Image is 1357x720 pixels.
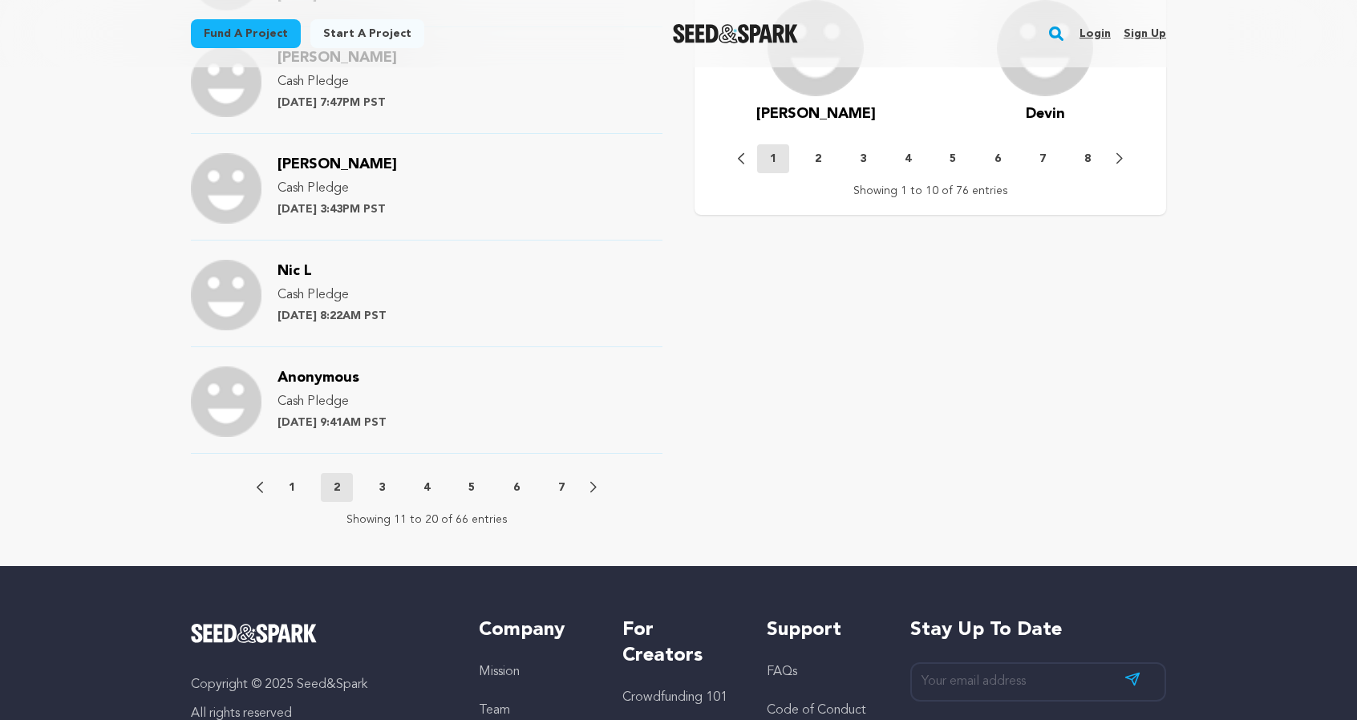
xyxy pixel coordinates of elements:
h5: Stay up to date [910,617,1166,643]
button: 4 [892,151,924,167]
a: [PERSON_NAME] [277,159,397,172]
p: Showing 11 to 20 of 66 entries [346,512,508,528]
button: 6 [982,151,1014,167]
a: Team [479,704,510,717]
a: Seed&Spark Homepage [673,24,799,43]
h5: Support [767,617,878,643]
button: 2 [321,473,353,502]
img: Support Image [191,260,261,330]
p: Cash Pledge [277,392,387,411]
p: 5 [950,151,956,167]
a: Seed&Spark Homepage [191,624,447,643]
button: 1 [276,479,308,496]
a: Mission [479,665,520,678]
img: Seed&Spark Logo Dark Mode [673,24,799,43]
button: 3 [366,479,398,496]
p: 2 [334,479,340,496]
button: 6 [500,479,533,496]
h5: For Creators [622,617,734,669]
a: Code of Conduct [767,704,866,717]
p: 6 [994,151,1001,167]
p: 1 [770,151,776,167]
a: Anonymous [277,372,359,385]
img: Seed&Spark Logo [191,624,317,643]
span: Devin [1026,107,1065,121]
a: Start a project [310,19,424,48]
button: 2 [802,151,834,167]
p: 3 [379,479,385,496]
button: 8 [1071,151,1104,167]
p: 2 [815,151,821,167]
button: 5 [456,479,488,496]
p: 7 [558,479,565,496]
button: 1 [757,144,789,173]
h5: Company [479,617,590,643]
a: Crowdfunding 101 [622,691,727,704]
input: Your email address [910,662,1166,702]
a: Login [1080,21,1111,47]
p: Cash Pledge [277,179,397,198]
a: Nic L [277,265,312,278]
p: Cash Pledge [277,285,387,305]
a: Fund a project [191,19,301,48]
a: FAQs [767,665,797,678]
img: Support Image [191,366,261,437]
p: Cash Pledge [277,72,397,91]
p: Showing 1 to 10 of 76 entries [853,183,1008,199]
button: 7 [545,479,577,496]
p: [DATE] 8:22AM PST [277,308,387,324]
p: 6 [513,479,520,496]
p: 4 [423,479,430,496]
p: 8 [1084,151,1091,167]
p: 1 [289,479,295,496]
p: 7 [1039,151,1046,167]
p: 5 [468,479,475,496]
p: [DATE] 3:43PM PST [277,201,397,217]
a: [PERSON_NAME] [756,103,876,125]
span: [PERSON_NAME] [756,107,876,121]
button: 5 [937,151,969,167]
p: 3 [860,151,866,167]
p: Copyright © 2025 Seed&Spark [191,675,447,694]
span: Anonymous [277,370,359,385]
a: Sign up [1124,21,1166,47]
span: [PERSON_NAME] [277,157,397,172]
button: 3 [847,151,879,167]
img: Support Image [191,47,261,117]
img: Support Image [191,153,261,224]
p: 4 [905,151,911,167]
p: [DATE] 9:41AM PST [277,415,387,431]
p: [DATE] 7:47PM PST [277,95,397,111]
span: Nic L [277,264,312,278]
button: 4 [411,479,443,496]
button: 7 [1027,151,1059,167]
a: Devin [1026,103,1065,125]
